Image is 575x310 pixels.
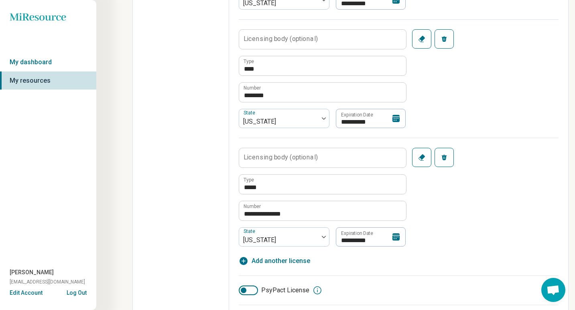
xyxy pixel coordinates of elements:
label: Licensing body (optional) [244,36,318,42]
label: State [244,228,257,234]
label: PsyPact License [239,286,309,295]
button: Add another license [239,256,310,266]
label: Number [244,204,261,209]
label: State [244,110,257,116]
label: Number [244,86,261,90]
label: Type [244,59,254,64]
span: [EMAIL_ADDRESS][DOMAIN_NAME] [10,278,85,286]
button: Log Out [67,289,87,295]
span: [PERSON_NAME] [10,268,54,277]
label: Licensing body (optional) [244,154,318,161]
input: credential.licenses.3.name [239,175,406,194]
span: Add another license [252,256,310,266]
label: Type [244,177,254,182]
button: Edit Account [10,289,43,297]
a: Open chat [541,278,565,302]
input: credential.licenses.2.name [239,56,406,75]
